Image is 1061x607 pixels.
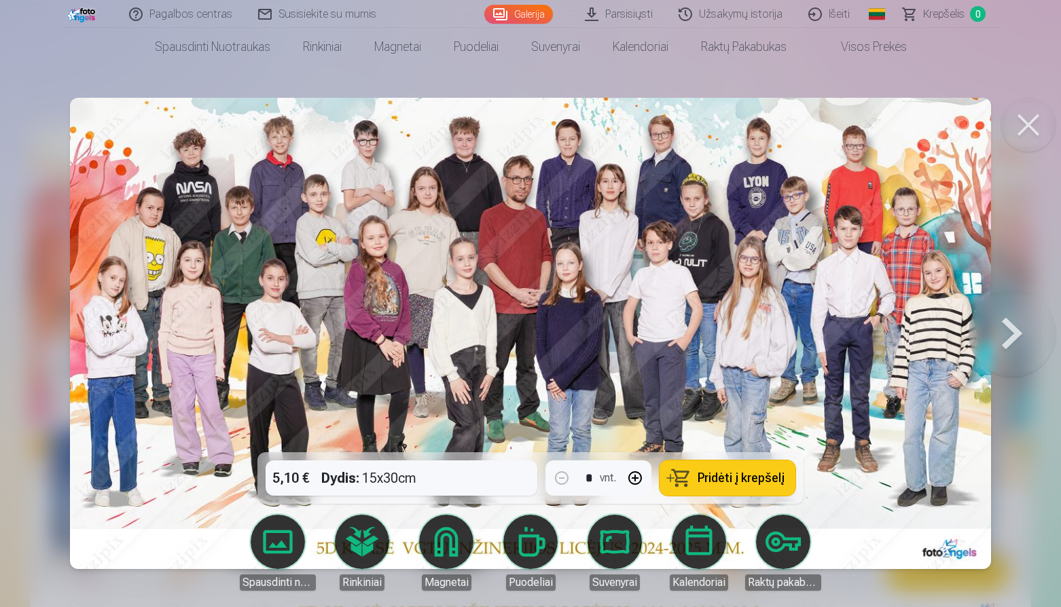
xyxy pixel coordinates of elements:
div: Suvenyrai [590,574,640,591]
a: Magnetai [408,515,484,591]
a: Suvenyrai [577,515,653,591]
a: Spausdinti nuotraukas [240,515,316,591]
img: /fa5 [67,5,98,22]
div: Rinkiniai [340,574,384,591]
span: Pridėti į krepšelį [698,472,785,484]
div: Kalendoriai [670,574,728,591]
div: Spausdinti nuotraukas [240,574,316,591]
a: Visos prekės [803,28,923,66]
span: Krepšelis [923,6,965,22]
a: Spausdinti nuotraukas [139,28,287,66]
a: Suvenyrai [515,28,596,66]
a: Galerija [484,5,553,24]
a: Rinkiniai [287,28,358,66]
div: Puodeliai [506,574,556,591]
a: Kalendoriai [596,28,685,66]
a: Kalendoriai [661,515,737,591]
div: vnt. [600,470,616,486]
span: 0 [970,6,986,22]
a: Rinkiniai [324,515,400,591]
a: Puodeliai [437,28,515,66]
a: Raktų pakabukas [745,515,821,591]
a: Magnetai [358,28,437,66]
button: Pridėti į krepšelį [660,460,795,496]
a: Raktų pakabukas [685,28,803,66]
div: Raktų pakabukas [745,574,821,591]
a: Puodeliai [492,515,569,591]
div: Magnetai [422,574,471,591]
